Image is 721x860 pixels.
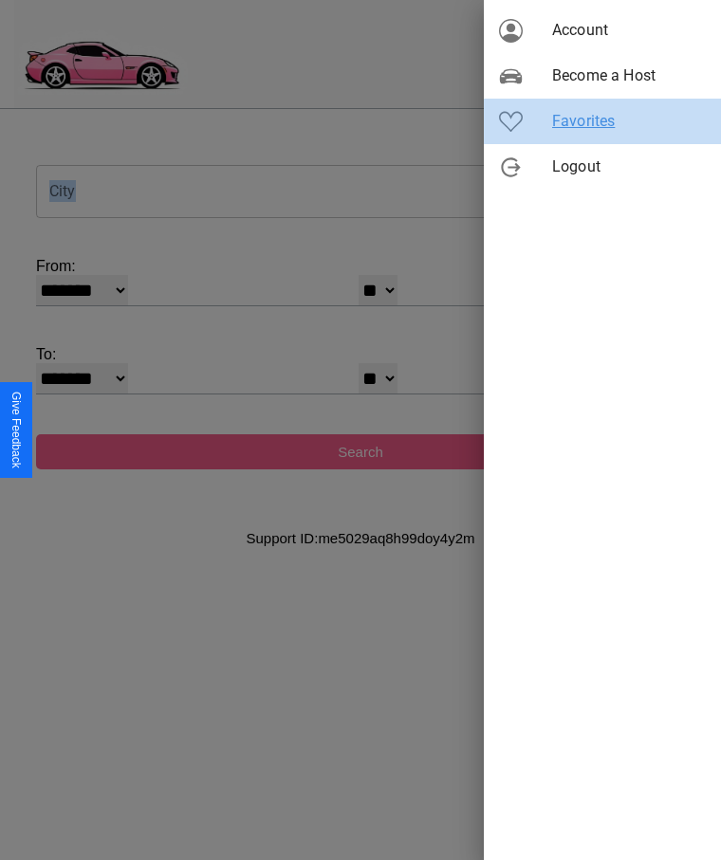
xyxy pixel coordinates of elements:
[552,156,706,178] span: Logout
[484,99,721,144] div: Favorites
[484,53,721,99] div: Become a Host
[484,8,721,53] div: Account
[484,144,721,190] div: Logout
[552,110,706,133] span: Favorites
[9,392,23,468] div: Give Feedback
[552,64,706,87] span: Become a Host
[552,19,706,42] span: Account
